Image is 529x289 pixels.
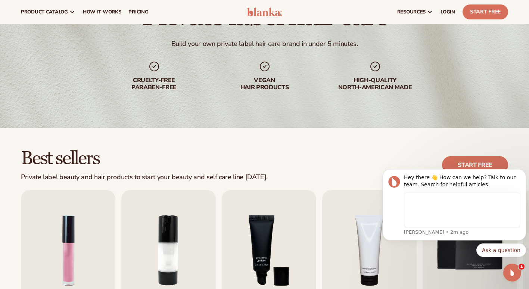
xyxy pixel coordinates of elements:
span: LOGIN [441,9,455,15]
div: High-quality North-american made [327,77,423,91]
span: pricing [128,9,148,15]
span: resources [397,9,426,15]
h1: Private label hair care [141,1,388,31]
iframe: Intercom live chat [503,264,521,282]
div: Vegan hair products [217,77,312,91]
div: cruelty-free paraben-free [106,77,202,91]
iframe: Intercom notifications message [380,151,529,269]
img: logo [247,7,282,16]
h2: Best sellers [21,149,268,169]
div: Private label beauty and hair products to start your beauty and self care line [DATE]. [21,173,268,181]
span: How It Works [83,9,121,15]
a: Start Free [463,4,508,19]
span: product catalog [21,9,68,15]
span: 1 [519,264,525,270]
div: Build your own private label hair care brand in under 5 minutes. [171,40,358,48]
